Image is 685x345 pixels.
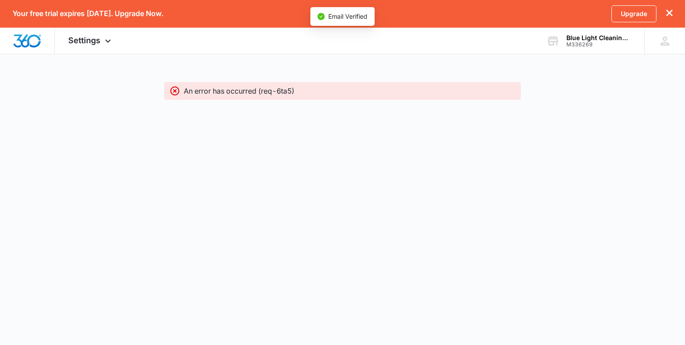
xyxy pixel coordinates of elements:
a: Upgrade [611,5,656,22]
div: account id [566,41,631,48]
div: Settings [55,28,127,54]
p: Your free trial expires [DATE]. Upgrade Now. [12,9,163,18]
span: Settings [68,36,100,45]
div: account name [566,34,631,41]
p: An error has occurred (req-6ta5) [184,86,294,96]
span: check-circle [318,13,325,20]
button: dismiss this dialog [666,9,673,18]
span: Email Verified [328,12,367,20]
